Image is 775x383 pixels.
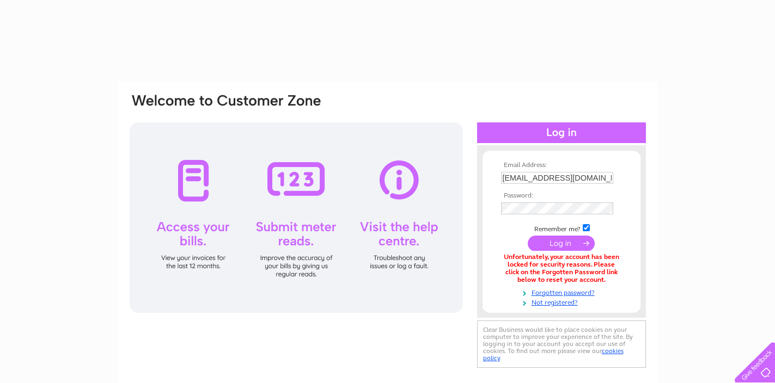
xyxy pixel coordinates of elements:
input: Submit [528,236,595,251]
a: Forgotten password? [501,287,625,297]
a: Not registered? [501,296,625,307]
td: Remember me? [498,223,625,233]
div: Clear Business would like to place cookies on your computer to improve your experience of the sit... [477,320,646,368]
div: Unfortunately, your account has been locked for security reasons. Please click on the Forgotten P... [501,254,622,283]
th: Email Address: [498,162,625,169]
th: Password: [498,192,625,200]
a: cookies policy [483,347,624,362]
